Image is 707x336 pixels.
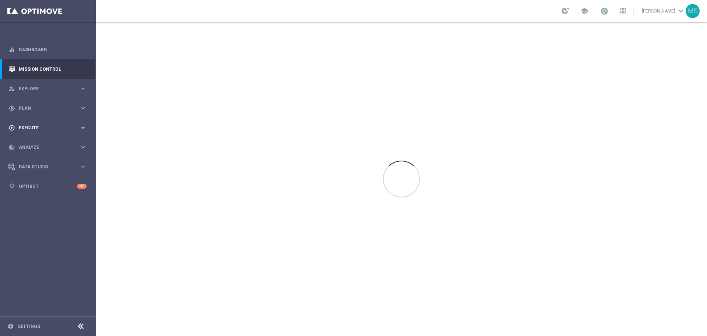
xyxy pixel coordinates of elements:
span: school [580,7,588,15]
span: keyboard_arrow_down [677,7,685,15]
div: Execute [8,125,80,131]
i: lightbulb [8,183,15,190]
div: MS [686,4,700,18]
button: lightbulb Optibot +10 [8,183,87,189]
a: Optibot [19,176,77,196]
button: play_circle_outline Execute keyboard_arrow_right [8,125,87,131]
i: play_circle_outline [8,125,15,131]
button: gps_fixed Plan keyboard_arrow_right [8,105,87,111]
span: Analyze [19,145,80,150]
i: person_search [8,85,15,92]
i: keyboard_arrow_right [80,105,87,112]
button: person_search Explore keyboard_arrow_right [8,86,87,92]
a: Mission Control [19,59,87,79]
span: Data Studio [19,165,80,169]
i: keyboard_arrow_right [80,85,87,92]
span: Plan [19,106,80,111]
button: Data Studio keyboard_arrow_right [8,164,87,170]
span: Explore [19,87,80,91]
div: +10 [77,184,87,189]
div: Explore [8,85,80,92]
a: Settings [18,324,40,329]
i: keyboard_arrow_right [80,163,87,170]
button: equalizer Dashboard [8,47,87,53]
div: Plan [8,105,80,112]
div: Optibot [8,176,87,196]
i: track_changes [8,144,15,151]
span: Execute [19,126,80,130]
a: Dashboard [19,40,87,59]
div: Data Studio [8,164,80,170]
i: keyboard_arrow_right [80,124,87,131]
i: keyboard_arrow_right [80,144,87,151]
i: settings [7,323,14,330]
div: Dashboard [8,40,87,59]
i: equalizer [8,46,15,53]
button: track_changes Analyze keyboard_arrow_right [8,144,87,150]
div: Analyze [8,144,80,151]
div: Mission Control [8,59,87,79]
button: Mission Control [8,66,87,72]
a: [PERSON_NAME]keyboard_arrow_down [641,6,686,17]
i: gps_fixed [8,105,15,112]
